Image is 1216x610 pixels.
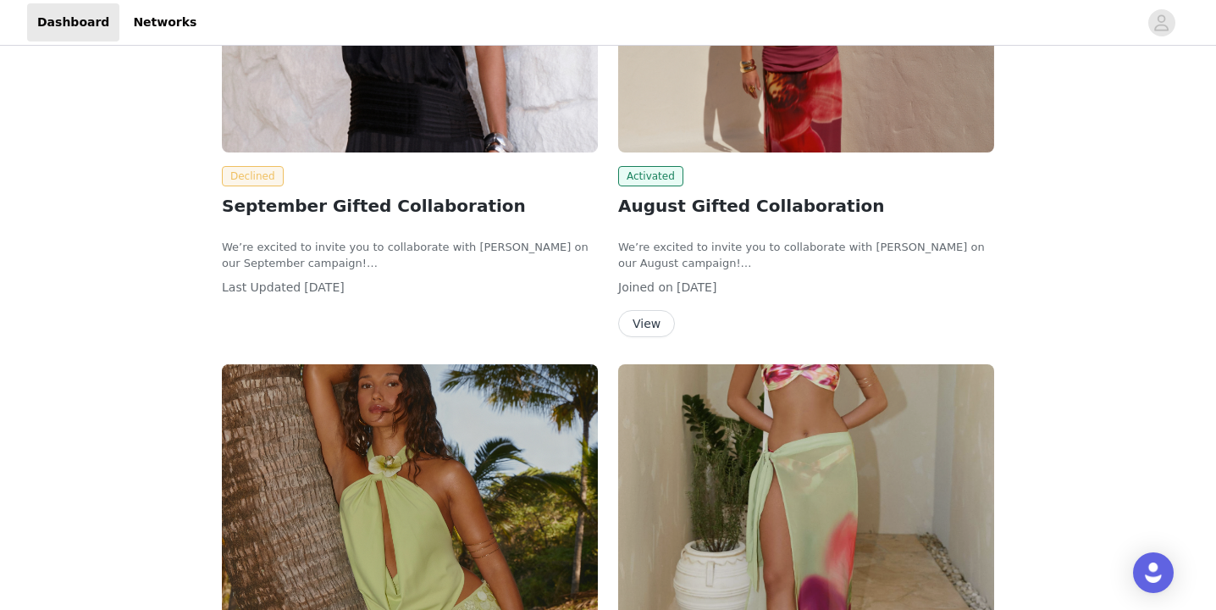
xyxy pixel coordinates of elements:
button: View [618,310,675,337]
span: Last Updated [222,280,301,294]
a: Networks [123,3,207,42]
div: avatar [1153,9,1169,36]
h2: August Gifted Collaboration [618,193,994,219]
span: Declined [222,166,284,186]
h2: September Gifted Collaboration [222,193,598,219]
p: We’re excited to invite you to collaborate with [PERSON_NAME] on our August campaign! [618,239,994,272]
a: Dashboard [27,3,119,42]
a: View [618,318,675,330]
div: Open Intercom Messenger [1133,552,1174,593]
span: Joined on [618,280,673,294]
span: [DATE] [304,280,344,294]
span: Activated [618,166,683,186]
p: We’re excited to invite you to collaborate with [PERSON_NAME] on our September campaign! [222,239,598,272]
span: [DATE] [677,280,716,294]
